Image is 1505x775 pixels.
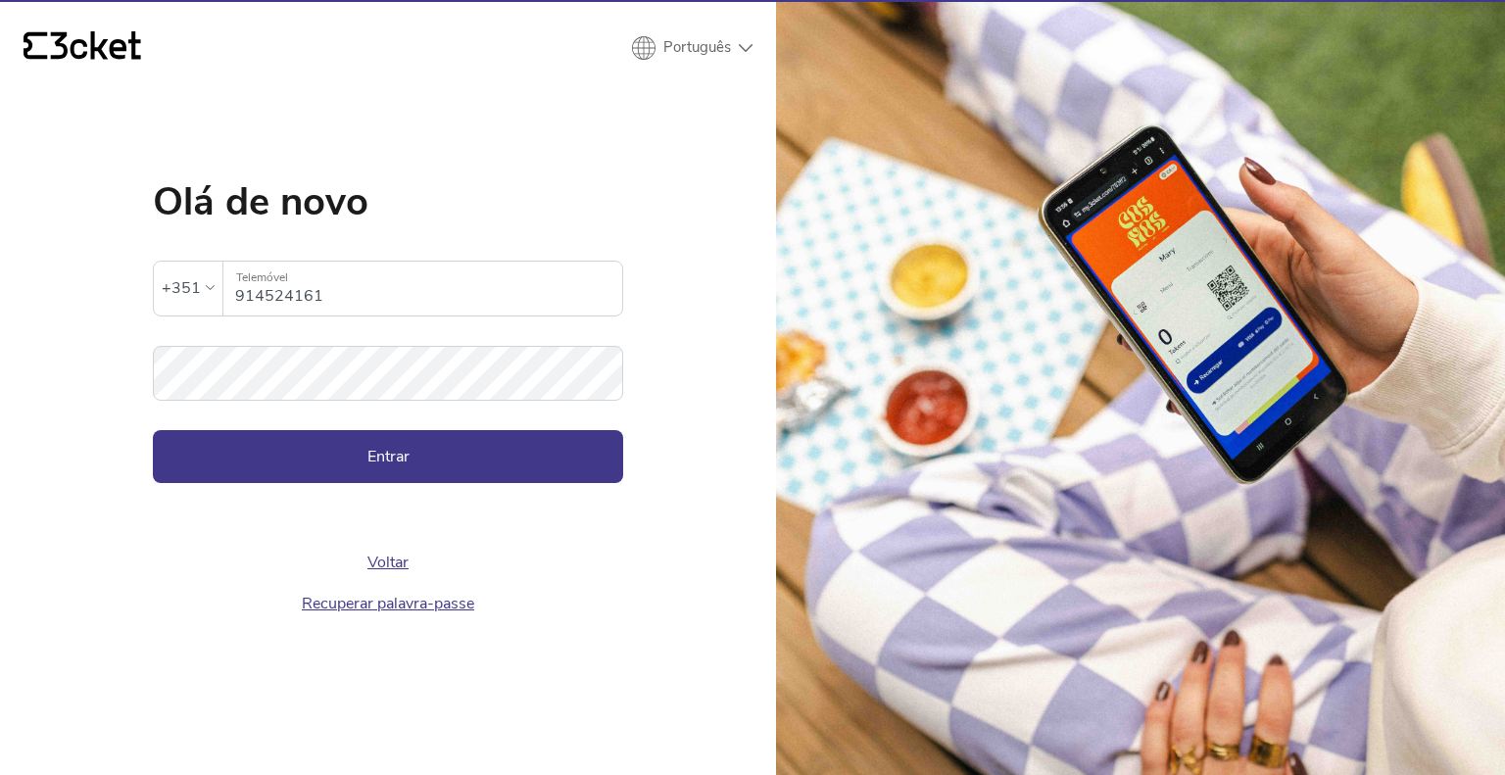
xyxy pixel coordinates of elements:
g: {' '} [24,32,47,60]
div: +351 [162,273,201,303]
input: Telemóvel [235,262,622,315]
a: Voltar [367,552,409,573]
label: Palavra-passe [153,346,623,378]
button: Entrar [153,430,623,483]
h1: Olá de novo [153,182,623,221]
a: {' '} [24,31,141,65]
a: Recuperar palavra-passe [302,593,474,614]
label: Telemóvel [223,262,622,294]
